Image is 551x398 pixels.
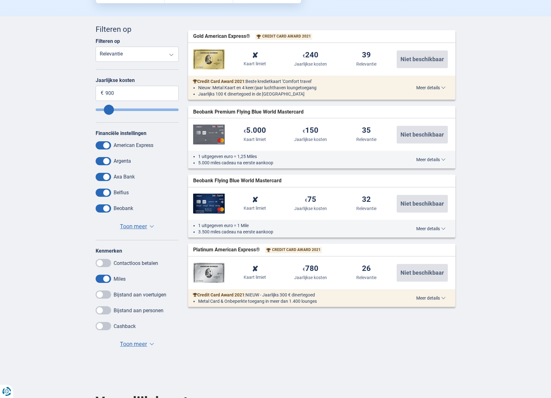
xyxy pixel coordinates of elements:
[96,77,179,83] label: Jaarlijkse kosten
[193,263,225,283] img: American Express
[397,126,448,143] button: Niet beschikbaar
[193,78,245,85] a: Credit Card Award 2021
[96,24,179,35] div: Filteren op
[193,33,250,40] span: Gold American Express®
[244,205,266,211] div: Kaart limiet
[114,292,166,298] label: Bijstand aan voertuigen
[120,340,147,348] span: Toon meer
[198,298,393,304] li: Metal Card & Onbeperkte toegang in meer dan 1.400 lounges
[96,248,122,254] label: Kenmerken
[252,52,258,59] div: ✘
[193,246,260,254] span: Platinum American Express®
[114,190,129,196] label: Belfius
[114,260,158,266] label: Contactloos betalen
[101,90,104,97] span: €
[416,85,446,90] span: Meer details
[412,226,450,231] button: Meer details
[193,108,304,116] span: Beobank Premium Flying Blue World Mastercard
[198,85,393,91] li: Nieuw: Metal Kaart en 4 keer/jaar luchthaven loungetoegang
[244,274,266,280] div: Kaart limiet
[96,38,120,44] label: Filteren op
[356,61,376,67] div: Relevantie
[303,126,318,135] div: 150
[198,91,393,97] li: Jaarlijks 100 € dinertegoed in de [GEOGRAPHIC_DATA]
[244,126,266,135] div: 5.000
[416,296,446,300] span: Meer details
[294,136,327,143] div: Jaarlijkse kosten
[362,196,371,204] div: 32
[412,296,450,301] button: Meer details
[198,222,393,229] li: 1 uitgegeven euro = 1 Mile
[193,49,225,69] img: American Express
[294,205,327,212] div: Jaarlijkse kosten
[114,307,163,313] label: Bijstand aan personen
[193,292,245,298] a: Credit Card Award 2021
[400,201,444,207] span: Niet beschikbaar
[96,130,146,136] label: Financiële instellingen
[120,222,147,231] span: Toon meer
[246,79,312,84] span: Beste kredietkaart 'Comfort travel'
[114,205,133,211] label: Beobank
[188,78,398,85] div: :
[246,292,315,297] span: NIEUW - Jaarlijks 300 € dinertegoed
[252,196,258,204] div: ✘
[416,157,446,162] span: Meer details
[294,274,327,281] div: Jaarlijkse kosten
[244,61,266,67] div: Kaart limiet
[303,129,305,134] span: €
[356,274,376,281] div: Relevantie
[400,270,444,276] span: Niet beschikbaar
[198,160,393,166] li: 5.000 miles cadeau na eerste aankoop
[305,196,316,204] div: 75
[198,153,393,160] li: 1 uitgegeven euro = 1,25 Miles
[188,292,398,298] div: :
[114,158,131,164] label: Argenta
[118,340,156,348] button: Toon meer ▼
[198,229,393,235] li: 3.500 miles cadeau na eerste aankoop
[412,157,450,162] button: Meer details
[397,264,448,282] button: Niet beschikbaar
[150,225,154,228] span: ▼
[303,267,305,272] span: €
[400,132,444,138] span: Niet beschikbaar
[193,125,225,144] img: Beobank
[412,85,450,90] button: Meer details
[114,174,135,180] label: Axa Bank
[356,205,376,212] div: Relevantie
[303,51,318,60] div: 240
[114,142,153,148] label: American Express
[114,323,136,329] label: Cashback
[397,195,448,213] button: Niet beschikbaar
[400,56,444,62] span: Niet beschikbaar
[303,265,318,273] div: 780
[294,61,327,67] div: Jaarlijkse kosten
[362,265,371,273] div: 26
[193,194,225,214] img: Beobank
[114,276,126,282] label: Miles
[193,177,281,184] span: Beobank Flying Blue World Mastercard
[303,53,305,58] span: €
[266,247,321,253] a: Credit Card Award 2021
[96,108,179,111] input: Annualfee
[356,136,376,143] div: Relevantie
[257,34,311,39] a: Credit Card Award 2021
[305,198,307,203] span: €
[362,51,371,60] div: 39
[244,136,266,143] div: Kaart limiet
[397,50,448,68] button: Niet beschikbaar
[150,343,154,345] span: ▼
[244,129,246,134] span: €
[118,222,156,231] button: Toon meer ▼
[416,226,446,231] span: Meer details
[362,126,371,135] div: 35
[252,265,258,273] div: ✘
